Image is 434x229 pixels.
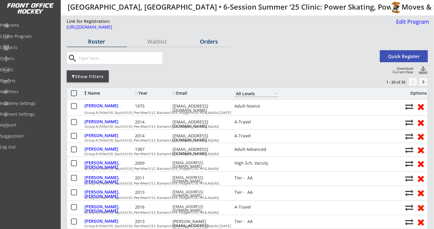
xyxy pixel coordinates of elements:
button: Click to download full roster. Your browser settings may try to block it, check your security set... [419,66,428,75]
button: Remove from roster (no refund) [415,203,426,212]
div: 2011 [135,176,171,180]
div: Group A (Mite/U8, Squirt/U10, Pee Wee/U12, Bantam/U14, Midget/U16, HS & Adults) [84,152,402,156]
div: Group A (Mite/U8, Squirt/U10, Pee Wee/U12, Bantam/U14, Midget/U16, HS & Adults) [84,125,402,128]
div: [PERSON_NAME], [PERSON_NAME] [84,161,133,169]
div: [PERSON_NAME], [PERSON_NAME] [84,176,133,184]
div: Group A (Mite/U8, Squirt/U10, Pee Wee/U12, Bantam/U14, Midget/U16, HS & Adults) [84,182,402,185]
div: Group A (Mite/U8, Squirt/U10, Pee Wee/U12, Bantam/U14, Midget/U16, HS & Adults) [84,211,402,214]
div: [PERSON_NAME], [PERSON_NAME] [84,205,133,213]
div: [EMAIL_ADDRESS][DOMAIN_NAME] [173,120,227,128]
div: [PERSON_NAME] [84,219,133,223]
button: Move player [405,102,414,111]
button: Move player [405,189,414,197]
div: [EMAIL_ADDRESS][DOMAIN_NAME] [173,190,227,197]
div: 2009 [135,161,171,165]
div: [EMAIL_ADDRESS][DOMAIN_NAME] [173,176,227,183]
button: Remove from roster (no refund) [415,118,426,127]
button: chevron_left [408,77,417,86]
div: 2016 [135,205,171,209]
div: A-Travel [234,134,279,138]
div: A-Travel [234,205,279,209]
input: Type here... [77,52,163,64]
div: Group A (Mite/U8, Squirt/U10, Pee Wee/U12, Bantam/U14, Midget/U16, HS & Adults) [DATE] [84,224,402,228]
div: Adult Advanced [234,147,279,151]
button: Move player [405,146,414,154]
button: Move player [405,118,414,127]
div: Group A (Mite/U8, Squirt/U10, Pee Wee/U12, Bantam/U14, Midget/U16, HS & Adults) [84,139,402,142]
div: [PERSON_NAME], [PERSON_NAME] [84,190,133,198]
div: High Sch. Varsity [234,161,279,165]
button: Move player [405,160,414,168]
div: 1987 [135,147,171,151]
div: Tier - AA [234,190,279,194]
button: Move player [405,203,414,212]
div: 1975 [135,104,171,108]
div: [PERSON_NAME] [84,133,133,138]
div: 2014 [135,134,171,138]
div: Waitlist [127,39,187,44]
button: Remove from roster (no refund) [415,159,426,168]
div: [PERSON_NAME] [84,104,133,108]
button: Quick Register [380,50,428,62]
button: keyboard_arrow_right [419,77,428,86]
div: 2013 [135,190,171,194]
button: Remove from roster (no refund) [415,188,426,197]
div: Roster [67,39,127,44]
button: Remove from roster (no refund) [415,174,426,183]
div: [EMAIL_ADDRESS][DOMAIN_NAME] [173,104,227,112]
button: Move player [405,174,414,182]
div: [EMAIL_ADDRESS][DOMAIN_NAME] [173,205,227,212]
div: Tier - AA [234,219,279,224]
div: Adult Novice [234,104,279,108]
div: 2014 [135,120,171,124]
div: Orders [188,39,231,44]
div: Tier - AA [234,176,279,180]
div: Year [135,91,171,95]
div: Edit Program [394,19,429,24]
button: Move player [405,218,414,226]
button: Move player [405,132,414,140]
div: Options [405,91,427,95]
div: Group A (Mite/U8, Squirt/U10, Pee Wee/U12, Bantam/U14, Midget/U16, HS & Adults) [84,196,402,200]
div: [PERSON_NAME] [84,147,133,151]
div: [URL][DOMAIN_NAME] [67,25,370,29]
div: Group A (Mite/U8, Squirt/U10, Pee Wee/U12, Bantam/U14, Midget/U16, HS & Adults) [DATE] [84,111,402,114]
button: search [68,53,78,63]
div: [PERSON_NAME] [84,120,133,124]
div: [EMAIL_ADDRESS][DOMAIN_NAME] [173,147,227,156]
button: Remove from roster (no refund) [415,132,426,141]
div: Link for Registration: [67,18,111,24]
div: 2013 [135,219,171,224]
div: Email [173,91,227,95]
button: Remove from roster (no refund) [415,102,426,111]
button: Remove from roster (no refund) [415,145,426,154]
a: [URL][DOMAIN_NAME] [67,25,370,32]
button: Remove from roster (no refund) [415,217,426,227]
div: Show Filters [67,74,109,80]
a: Edit Program [394,19,429,29]
div: Name [84,91,133,95]
div: [EMAIL_ADDRESS][DOMAIN_NAME] [173,161,227,168]
div: A-Travel [234,120,279,124]
div: 1 - 20 of 35 [374,79,406,85]
div: Group A (Mite/U8, Squirt/U10, Pee Wee/U12, Bantam/U14, Midget/U16, HS & Adults) [84,167,402,170]
div: [EMAIL_ADDRESS][DOMAIN_NAME] [173,134,227,142]
div: Download Current View [390,67,414,74]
